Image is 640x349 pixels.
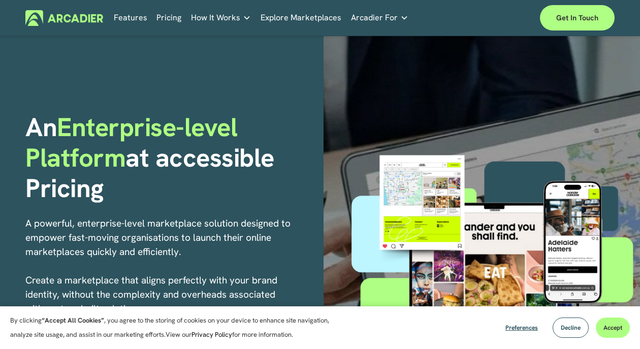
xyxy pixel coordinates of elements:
[25,216,292,344] p: A powerful, enterprise-level marketplace solution designed to empower fast-moving organisations t...
[351,11,398,25] span: Arcadier For
[351,10,408,25] a: folder dropdown
[191,10,251,25] a: folder dropdown
[261,10,341,25] a: Explore Marketplaces
[498,318,546,338] button: Preferences
[25,10,103,26] img: Arcadier
[156,10,181,25] a: Pricing
[561,324,581,332] span: Decline
[25,110,243,174] span: Enterprise-level Platform
[553,318,589,338] button: Decline
[191,11,240,25] span: How It Works
[42,316,104,325] strong: “Accept All Cookies”
[540,5,615,30] a: Get in touch
[114,10,147,25] a: Features
[191,330,232,339] a: Privacy Policy
[10,313,340,342] p: By clicking , you agree to the storing of cookies on your device to enhance site navigation, anal...
[596,318,630,338] button: Accept
[25,112,316,204] h1: An at accessible Pricing
[603,324,622,332] span: Accept
[505,324,538,332] span: Preferences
